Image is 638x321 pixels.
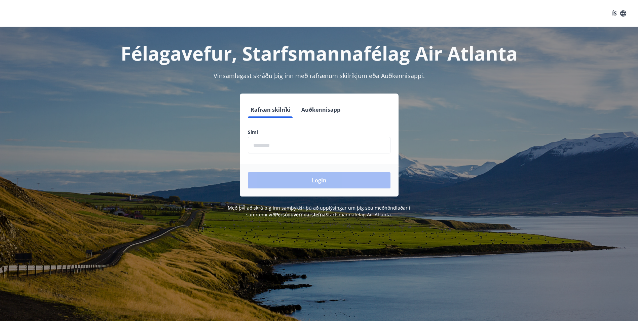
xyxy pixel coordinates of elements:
button: Rafræn skilríki [248,102,293,118]
button: Auðkennisapp [299,102,343,118]
button: ÍS [608,7,630,20]
h1: Félagavefur, Starfsmannafélag Air Atlanta [85,40,553,66]
label: Sími [248,129,390,136]
span: Vinsamlegast skráðu þig inn með rafrænum skilríkjum eða Auðkennisappi. [214,72,425,80]
a: Persónuverndarstefna [275,211,326,218]
span: Með því að skrá þig inn samþykkir þú að upplýsingar um þig séu meðhöndlaðar í samræmi við Starfsm... [228,205,410,218]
